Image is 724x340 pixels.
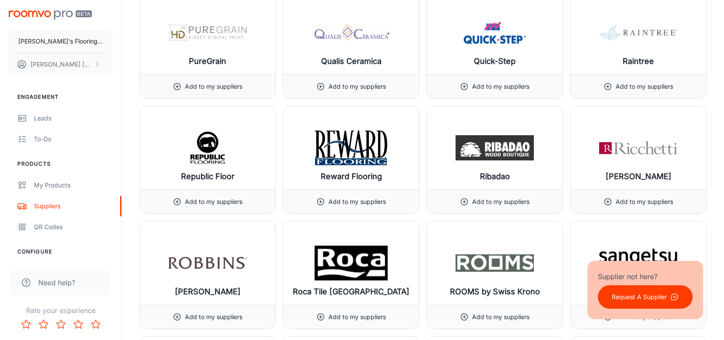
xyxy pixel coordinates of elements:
div: Suppliers [34,201,113,211]
p: Rate your experience [7,305,114,316]
img: Roomvo PRO Beta [9,10,92,20]
button: [PERSON_NAME]'s Flooring Depot [9,30,113,53]
img: Qualis Ceramica [312,15,390,50]
img: Roca Tile USA [312,246,390,280]
h6: ROOMS by Swiss Krono [450,286,540,298]
img: Ricchetti [599,130,677,165]
button: Rate 2 star [35,316,52,333]
p: Request A Supplier [612,292,667,302]
h6: Ribadao [480,170,510,183]
button: Rate 5 star [87,316,104,333]
p: Add to my suppliers [616,197,673,207]
img: Robbins [168,246,247,280]
img: Ribadao [456,130,534,165]
button: [PERSON_NAME] [PERSON_NAME] [9,53,113,76]
p: Add to my suppliers [185,197,242,207]
button: Rate 4 star [70,316,87,333]
p: Add to my suppliers [472,312,530,322]
h6: PureGrain [189,55,226,67]
img: Raintree [599,15,677,50]
p: Add to my suppliers [616,82,673,91]
h6: Reward Flooring [321,170,382,183]
img: sangetsu [599,246,677,280]
button: Rate 3 star [52,316,70,333]
h6: Roca Tile [GEOGRAPHIC_DATA] [293,286,409,298]
button: Rate 1 star [17,316,35,333]
p: Add to my suppliers [328,82,386,91]
div: Leads [34,113,113,123]
p: Add to my suppliers [472,82,530,91]
h6: Raintree [623,55,654,67]
p: Add to my suppliers [328,312,386,322]
h6: Qualis Ceramica [321,55,382,67]
p: Add to my suppliers [185,312,242,322]
img: PureGrain [168,15,247,50]
div: My Products [34,180,113,190]
p: Add to my suppliers [328,197,386,207]
p: Supplier not here? [598,271,693,282]
p: [PERSON_NAME]'s Flooring Depot [18,37,103,46]
img: ROOMS by Swiss Krono [456,246,534,280]
h6: [PERSON_NAME] [606,170,671,183]
h6: Republic Floor [181,170,235,183]
p: Add to my suppliers [185,82,242,91]
p: Add to my suppliers [472,197,530,207]
img: Quick-Step [456,15,534,50]
img: Reward Flooring [312,130,390,165]
div: QR Codes [34,222,113,232]
button: Request A Supplier [598,285,693,309]
img: Republic Floor [168,130,247,165]
p: [PERSON_NAME] [PERSON_NAME] [30,60,92,69]
h6: Quick-Step [474,55,516,67]
div: To-do [34,134,113,144]
h6: [PERSON_NAME] [175,286,241,298]
span: Need help? [38,277,75,288]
